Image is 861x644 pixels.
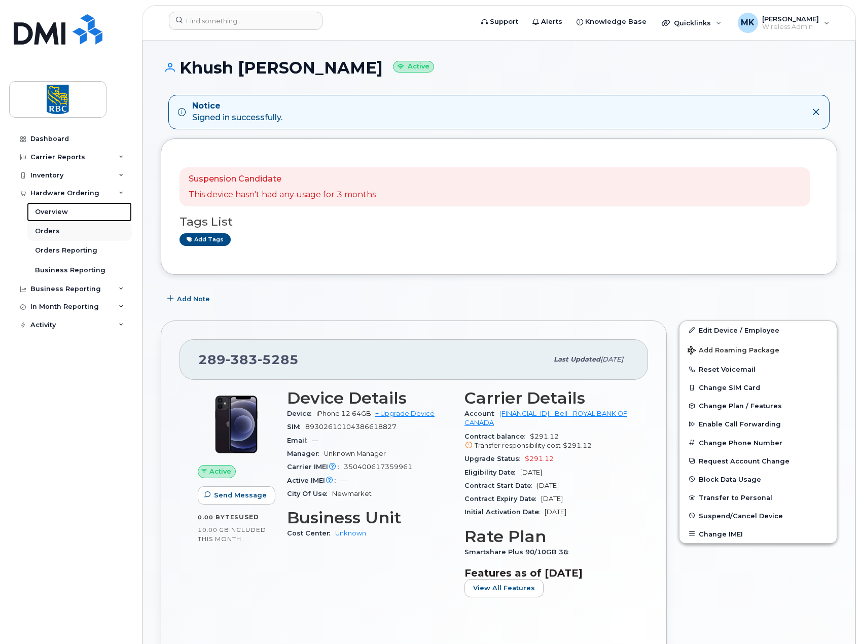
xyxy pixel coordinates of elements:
[316,410,371,417] span: iPhone 12 64GB
[198,526,229,533] span: 10.00 GB
[464,433,530,440] span: Contract balance
[464,482,537,489] span: Contract Start Date
[679,397,837,415] button: Change Plan / Features
[464,469,520,476] span: Eligibility Date
[537,482,559,489] span: [DATE]
[198,486,275,505] button: Send Message
[332,490,372,497] span: Newmarket
[520,469,542,476] span: [DATE]
[214,490,267,500] span: Send Message
[563,442,592,449] span: $291.12
[475,442,561,449] span: Transfer responsibility cost
[206,394,267,455] img: iPhone_12.jpg
[679,452,837,470] button: Request Account Change
[679,525,837,543] button: Change IMEI
[464,389,630,407] h3: Carrier Details
[226,352,258,367] span: 383
[679,415,837,433] button: Enable Call Forwarding
[189,189,376,201] p: This device hasn't had any usage for 3 months
[287,463,344,471] span: Carrier IMEI
[189,173,376,185] p: Suspension Candidate
[679,321,837,339] a: Edit Device / Employee
[699,512,783,519] span: Suspend/Cancel Device
[464,410,627,426] a: [FINANCIAL_ID] - Bell - ROYAL BANK OF CANADA
[545,508,566,516] span: [DATE]
[305,423,397,431] span: 89302610104386618827
[287,389,452,407] h3: Device Details
[464,579,544,597] button: View All Features
[192,100,282,124] div: Signed in successfully.
[198,352,299,367] span: 289
[679,360,837,378] button: Reset Voicemail
[344,463,412,471] span: 350400617359961
[699,420,781,428] span: Enable Call Forwarding
[287,509,452,527] h3: Business Unit
[679,488,837,507] button: Transfer to Personal
[324,450,386,457] span: Unknown Manager
[541,495,563,503] span: [DATE]
[177,294,210,304] span: Add Note
[679,378,837,397] button: Change SIM Card
[312,437,318,444] span: —
[198,526,266,543] span: included this month
[679,470,837,488] button: Block Data Usage
[341,477,347,484] span: —
[393,61,434,73] small: Active
[287,529,335,537] span: Cost Center
[464,567,630,579] h3: Features as of [DATE]
[198,514,239,521] span: 0.00 Bytes
[699,402,782,410] span: Change Plan / Features
[473,583,535,593] span: View All Features
[209,467,231,476] span: Active
[464,527,630,546] h3: Rate Plan
[464,410,499,417] span: Account
[161,59,837,77] h1: Khush [PERSON_NAME]
[688,346,779,356] span: Add Roaming Package
[287,477,341,484] span: Active IMEI
[464,455,525,462] span: Upgrade Status
[287,450,324,457] span: Manager
[600,355,623,363] span: [DATE]
[258,352,299,367] span: 5285
[554,355,600,363] span: Last updated
[375,410,435,417] a: + Upgrade Device
[679,339,837,360] button: Add Roaming Package
[464,548,573,556] span: Smartshare Plus 90/10GB 36
[239,513,259,521] span: used
[180,216,818,228] h3: Tags List
[287,410,316,417] span: Device
[679,434,837,452] button: Change Phone Number
[525,455,554,462] span: $291.12
[287,423,305,431] span: SIM
[679,507,837,525] button: Suspend/Cancel Device
[192,100,282,112] strong: Notice
[180,233,231,246] a: Add tags
[464,433,630,451] span: $291.12
[287,437,312,444] span: Email
[161,290,219,308] button: Add Note
[464,495,541,503] span: Contract Expiry Date
[464,508,545,516] span: Initial Activation Date
[287,490,332,497] span: City Of Use
[335,529,366,537] a: Unknown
